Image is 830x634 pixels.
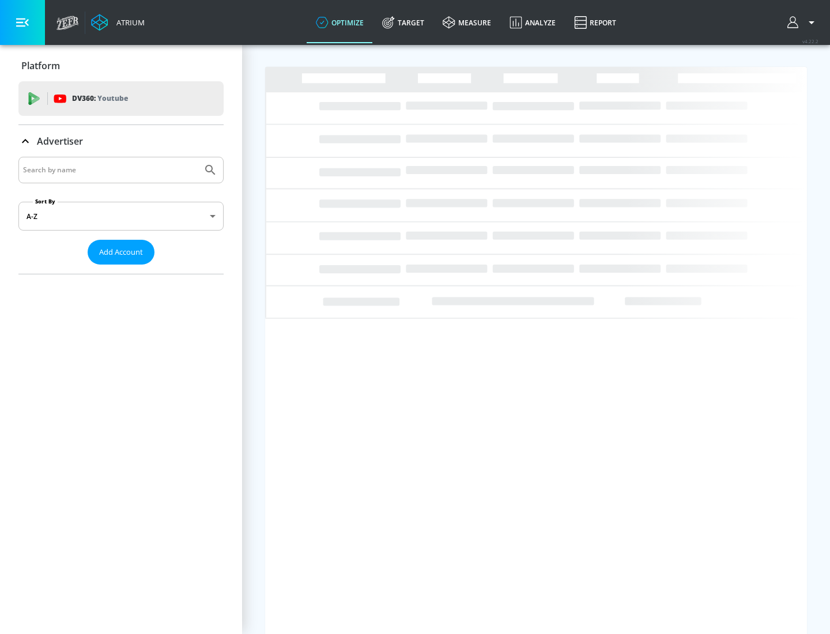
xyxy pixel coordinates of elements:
[88,240,154,265] button: Add Account
[500,2,565,43] a: Analyze
[18,157,224,274] div: Advertiser
[802,38,818,44] span: v 4.22.2
[373,2,433,43] a: Target
[18,202,224,231] div: A-Z
[33,198,58,205] label: Sort By
[97,92,128,104] p: Youtube
[433,2,500,43] a: measure
[307,2,373,43] a: optimize
[21,59,60,72] p: Platform
[18,81,224,116] div: DV360: Youtube
[18,50,224,82] div: Platform
[99,246,143,259] span: Add Account
[18,265,224,274] nav: list of Advertiser
[23,163,198,178] input: Search by name
[18,125,224,157] div: Advertiser
[91,14,145,31] a: Atrium
[72,92,128,105] p: DV360:
[37,135,83,148] p: Advertiser
[565,2,625,43] a: Report
[112,17,145,28] div: Atrium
